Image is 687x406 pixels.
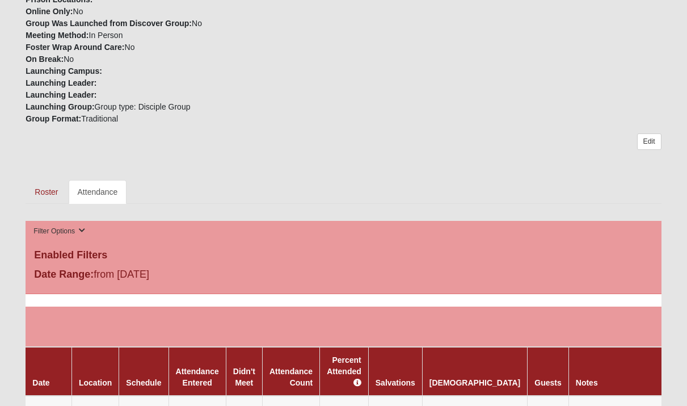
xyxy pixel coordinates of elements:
[576,378,598,387] a: Notes
[26,102,94,111] strong: Launching Group:
[233,367,255,387] a: Didn't Meet
[26,66,102,76] strong: Launching Campus:
[327,355,361,387] a: Percent Attended
[79,378,112,387] a: Location
[26,31,88,40] strong: Meeting Method:
[176,367,219,387] a: Attendance Entered
[269,367,313,387] a: Attendance Count
[422,347,527,396] th: [DEMOGRAPHIC_DATA]
[26,43,124,52] strong: Foster Wrap Around Care:
[126,378,161,387] a: Schedule
[26,55,64,64] strong: On Break:
[26,78,96,87] strong: Launching Leader:
[637,133,661,150] a: Edit
[26,180,67,204] a: Roster
[34,249,652,262] h4: Enabled Filters
[26,114,81,123] strong: Group Format:
[26,90,96,99] strong: Launching Leader:
[69,180,127,204] a: Attendance
[368,347,422,396] th: Salvations
[26,267,237,285] div: from [DATE]
[26,19,192,28] strong: Group Was Launched from Discover Group:
[34,267,94,282] label: Date Range:
[32,378,49,387] a: Date
[528,347,568,396] th: Guests
[30,225,88,237] button: Filter Options
[26,7,73,16] strong: Online Only:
